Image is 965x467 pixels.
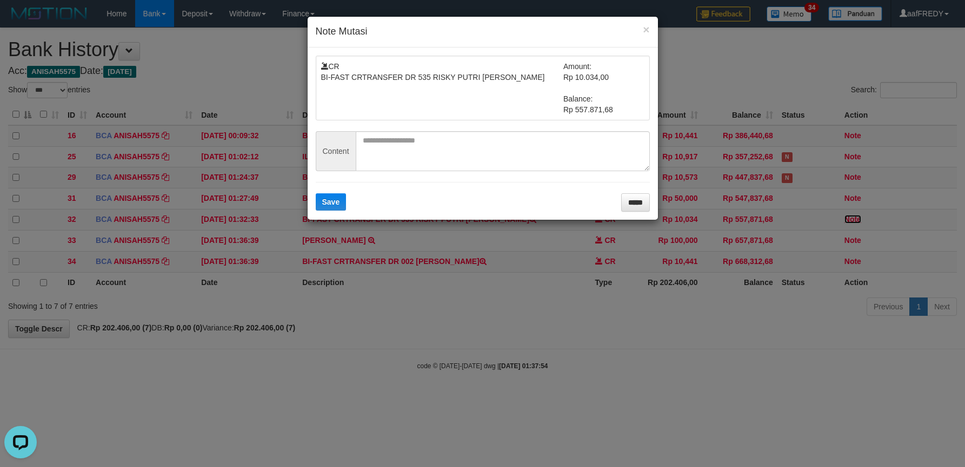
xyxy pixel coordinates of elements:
td: Amount: Rp 10.034,00 Balance: Rp 557.871,68 [563,61,644,115]
button: × [643,24,649,35]
span: Content [316,131,356,171]
h4: Note Mutasi [316,25,650,39]
span: Save [322,198,340,206]
td: CR BI-FAST CRTRANSFER DR 535 RISKY PUTRI [PERSON_NAME] [321,61,564,115]
button: Open LiveChat chat widget [4,4,37,37]
button: Save [316,193,347,211]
